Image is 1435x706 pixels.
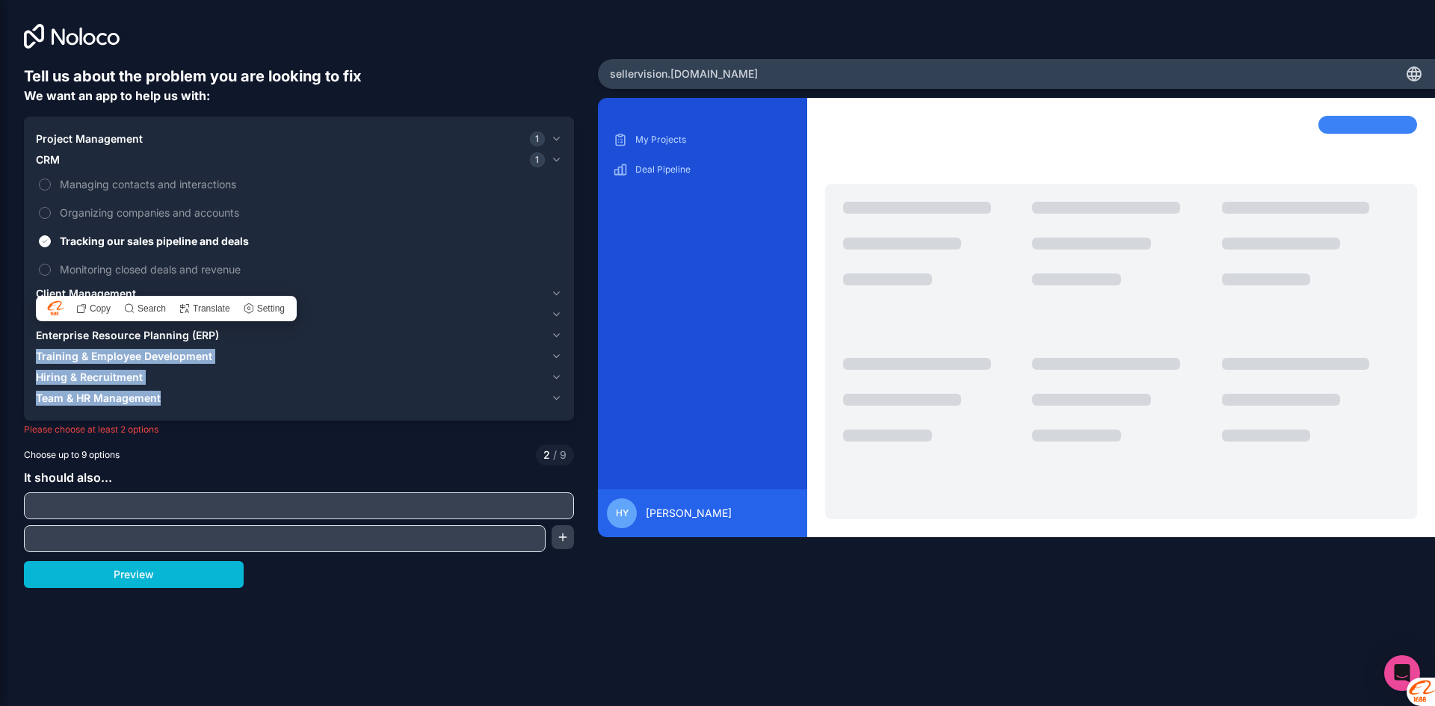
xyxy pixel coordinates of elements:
span: 1 [530,131,545,146]
span: CRM [36,152,60,167]
span: Tracking our sales pipeline and deals [60,233,559,249]
span: Organizing companies and accounts [60,205,559,220]
span: 2 [543,448,550,462]
div: Open Intercom Messenger [1384,655,1420,691]
span: [PERSON_NAME] [646,506,732,521]
span: / [553,448,557,461]
button: CRM1 [36,149,562,170]
h6: Tell us about the problem you are looking to fix [24,66,574,87]
button: Project Management1 [36,128,562,149]
span: HY [616,507,629,519]
span: Enterprise Resource Planning (ERP) [36,328,219,343]
button: Enterprise Resource Planning (ERP) [36,325,562,346]
p: My Projects [635,134,792,146]
span: It should also... [24,470,112,485]
button: Training & Employee Development [36,346,562,367]
button: Preview [24,561,244,588]
span: Choose up to 9 options [24,448,120,462]
div: scrollable content [610,128,795,477]
button: Team & HR Management [36,388,562,409]
button: Hiring & Recruitment [36,367,562,388]
button: Monitoring closed deals and revenue [39,264,51,276]
span: Training & Employee Development [36,349,212,364]
div: CRM1 [36,170,562,283]
span: Monitoring closed deals and revenue [60,261,559,277]
p: Deal Pipeline [635,164,792,176]
span: We want an app to help us with: [24,88,210,103]
span: Team & HR Management [36,391,161,406]
span: Project Management [36,131,143,146]
button: Tracking our sales pipeline and deals [39,235,51,247]
p: Please choose at least 2 options [24,424,574,436]
span: Managing contacts and interactions [60,176,559,192]
button: Client Management [36,283,562,304]
span: Hiring & Recruitment [36,370,143,385]
button: Managing contacts and interactions [39,179,51,191]
span: sellervision .[DOMAIN_NAME] [610,66,758,81]
span: 1 [530,152,545,167]
span: 9 [550,448,567,462]
span: Client Management [36,286,136,301]
button: Billing & Payments [36,304,562,325]
button: Organizing companies and accounts [39,207,51,219]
